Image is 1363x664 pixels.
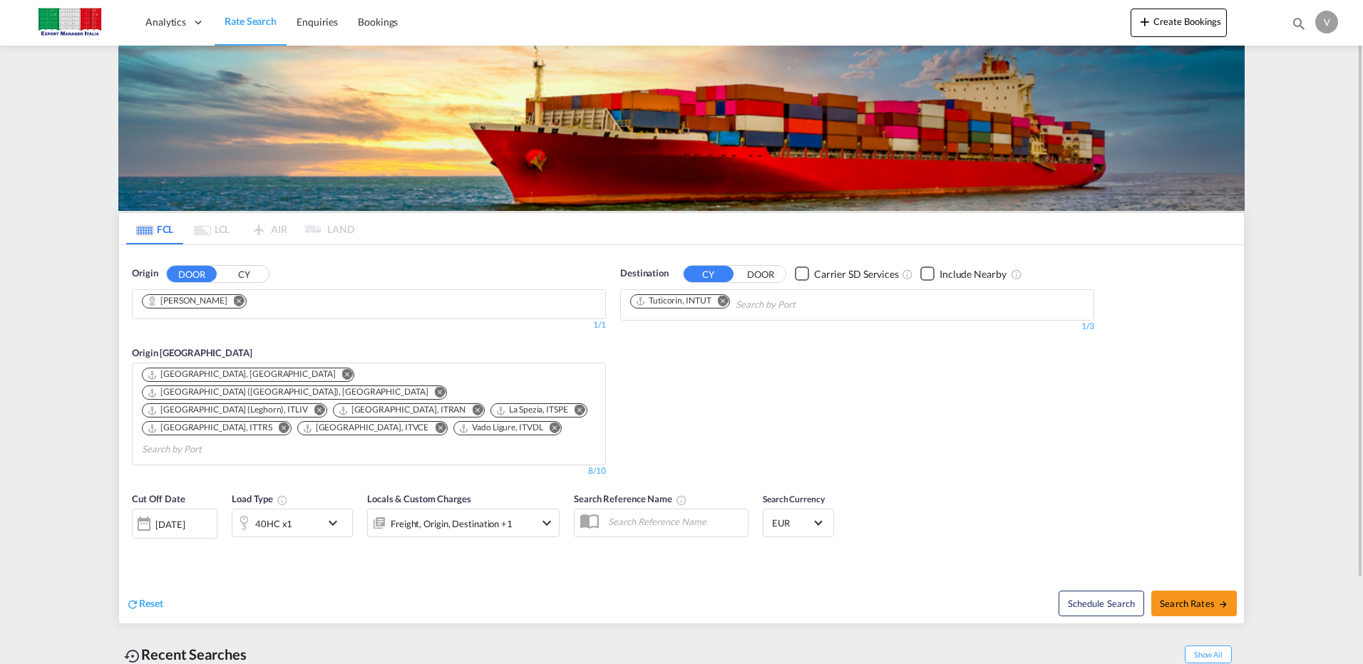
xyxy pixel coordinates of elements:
img: 51022700b14f11efa3148557e262d94e.jpg [21,6,118,38]
span: Load Type [232,493,288,504]
md-chips-wrap: Chips container. Use arrow keys to select chips. [140,290,258,315]
md-icon: icon-chevron-down [538,514,555,531]
span: Origin [132,266,158,281]
div: Press delete to remove this chip. [147,368,338,380]
div: 40HC x1 [255,514,292,534]
button: Remove [332,368,354,383]
md-icon: icon-information-outline [277,494,288,506]
button: Remove [305,404,326,418]
span: EUR [772,517,812,529]
input: Chips input. [736,294,871,316]
div: Press delete to remove this chip. [635,295,714,307]
md-icon: icon-arrow-right [1218,599,1228,609]
md-checkbox: Checkbox No Ink [920,266,1007,281]
div: Press delete to remove this chip. [338,404,469,416]
span: Rate Search [225,15,277,27]
md-pagination-wrapper: Use the left and right arrow keys to navigate between tabs [126,213,354,244]
div: Tuticorin, INTUT [635,295,711,307]
div: Carrier SD Services [814,267,899,281]
md-icon: Unchecked: Search for CY (Container Yard) services for all selected carriers.Checked : Search for... [902,269,913,280]
button: Remove [540,422,561,436]
div: V [1315,11,1338,33]
div: Ancona, ITAOI [147,368,335,380]
div: Include Nearby [940,267,1007,281]
span: Cut Off Date [132,493,185,504]
div: Press delete to remove this chip. [495,404,570,416]
md-icon: icon-magnify [1291,16,1307,31]
div: 1/1 [132,319,606,331]
span: Origin [GEOGRAPHIC_DATA] [132,347,252,358]
div: [DATE] [132,509,217,539]
md-icon: icon-chevron-down [324,514,349,531]
div: Press delete to remove this chip. [147,386,431,398]
span: Locals & Custom Charges [367,493,471,504]
md-icon: Unchecked: Ignores neighbouring ports when fetching rates.Checked : Includes neighbouring ports w... [1011,269,1022,280]
div: Freight Origin Destination Factory Stuffing [391,514,513,534]
button: Search Ratesicon-arrow-right [1151,591,1237,616]
button: DOOR [167,266,217,282]
md-chips-wrap: Chips container. Use arrow keys to select chips. [628,290,877,316]
md-chips-wrap: Chips container. Use arrow keys to select chips. [140,363,598,461]
input: Search Reference Name [601,511,748,532]
div: Ravenna, ITRAN [338,404,466,416]
button: Remove [565,404,587,418]
button: Remove [463,404,484,418]
div: 40HC x1icon-chevron-down [232,509,353,537]
span: Search Rates [1160,598,1228,609]
span: Reset [139,597,163,609]
div: Press delete to remove this chip. [147,404,311,416]
div: Press delete to remove this chip. [147,422,275,434]
md-icon: icon-plus 400-fg [1136,13,1153,30]
div: Zola Predosa [147,295,227,307]
div: Genova (Genoa), ITGOA [147,386,428,398]
div: [DATE] [155,518,185,531]
button: Note: By default Schedule search will only considerorigin ports, destination ports and cut off da... [1059,591,1144,616]
div: 8/10 [588,465,606,477]
div: Venezia, ITVCE [302,422,429,434]
span: Show All [1185,645,1232,663]
button: DOOR [736,266,786,282]
span: Analytics [145,15,186,29]
button: Remove [269,422,291,436]
div: Livorno (Leghorn), ITLIV [147,404,308,416]
button: Remove [425,386,446,400]
input: Chips input. [142,438,277,461]
md-icon: icon-refresh [126,598,139,611]
div: La Spezia, ITSPE [495,404,567,416]
button: Remove [225,295,246,309]
md-select: Select Currency: € EUREuro [771,512,826,533]
span: Enquiries [297,16,338,28]
div: Press delete to remove this chip. [147,295,230,307]
div: icon-refreshReset [126,596,163,612]
md-tab-item: FCL [126,213,183,244]
span: Search Reference Name [574,493,687,504]
button: icon-plus 400-fgCreate Bookings [1131,9,1227,37]
img: LCL+%26+FCL+BACKGROUND.png [118,46,1245,211]
button: CY [684,266,734,282]
div: icon-magnify [1291,16,1307,37]
md-icon: Your search will be saved by the below given name [676,494,687,506]
div: OriginDOOR CY Chips container. Use arrow keys to select chips.1/1Origin [GEOGRAPHIC_DATA] Chips c... [119,245,1244,623]
div: Freight Origin Destination Factory Stuffingicon-chevron-down [367,509,560,537]
button: Remove [426,422,447,436]
md-datepicker: Select [132,536,143,556]
div: 1/3 [620,321,1094,333]
button: Remove [708,295,729,309]
md-checkbox: Checkbox No Ink [795,266,899,281]
div: Trieste, ITTRS [147,422,272,434]
div: Press delete to remove this chip. [302,422,432,434]
span: Destination [620,266,669,281]
div: Vado Ligure, ITVDL [458,422,542,434]
button: CY [219,266,269,282]
span: Bookings [358,16,398,28]
span: Search Currency [763,494,825,504]
div: Press delete to remove this chip. [458,422,545,434]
